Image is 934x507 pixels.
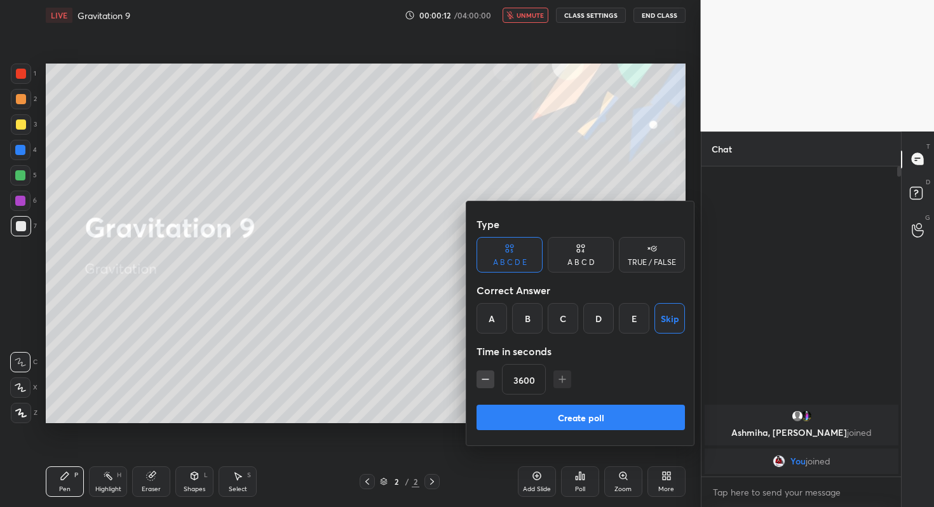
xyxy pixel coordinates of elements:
div: C [548,303,578,334]
div: Time in seconds [477,339,685,364]
div: A [477,303,507,334]
div: A B C D [567,259,595,266]
div: A B C D E [493,259,527,266]
div: E [619,303,649,334]
div: TRUE / FALSE [628,259,676,266]
div: D [583,303,614,334]
button: Create poll [477,405,685,430]
button: Skip [654,303,685,334]
div: B [512,303,543,334]
div: Correct Answer [477,278,685,303]
div: Type [477,212,685,237]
